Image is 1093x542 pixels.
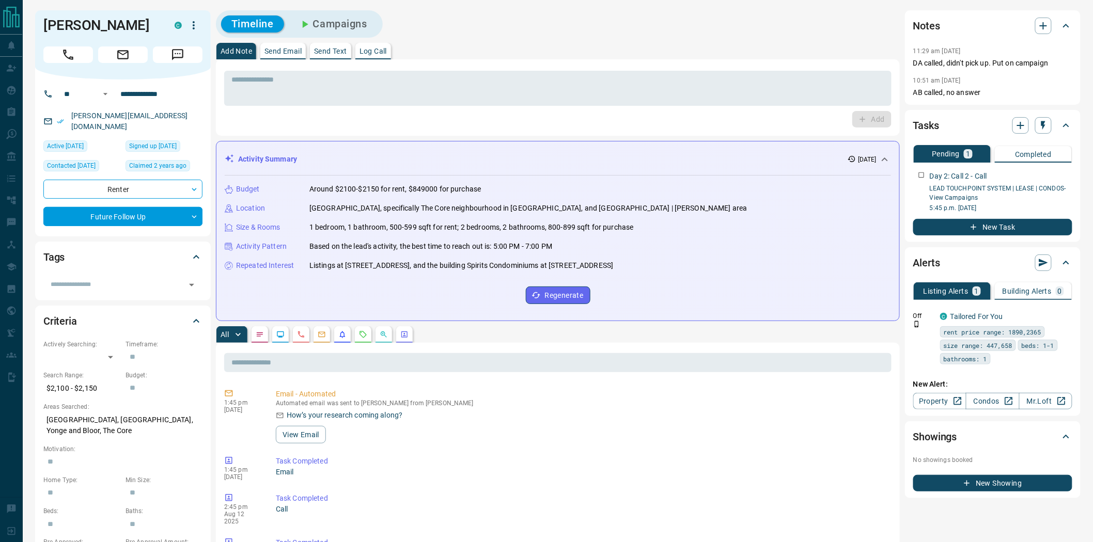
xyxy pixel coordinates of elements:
span: Signed up [DATE] [129,141,177,151]
p: Listing Alerts [924,288,969,295]
p: Beds: [43,506,120,516]
svg: Opportunities [380,330,388,339]
p: How’s your research coming along? [287,410,402,421]
p: All [221,331,229,338]
a: Condos [966,393,1019,409]
svg: Email Verified [57,118,64,125]
h2: Showings [913,428,957,445]
p: Budget: [126,371,202,380]
a: Property [913,393,966,409]
div: Tasks [913,113,1072,138]
p: [DATE] [224,406,260,413]
svg: Lead Browsing Activity [276,330,285,339]
button: Open [99,88,112,100]
h2: Tasks [913,117,939,134]
p: Off [913,311,934,321]
span: Active [DATE] [47,141,84,151]
p: Around $2100-$2150 for rent, $849000 for purchase [309,184,481,195]
p: Motivation: [43,444,202,454]
div: Criteria [43,309,202,333]
button: New Task [913,219,1072,235]
p: Activity Pattern [236,241,287,252]
span: Claimed 2 years ago [129,161,186,171]
a: LEAD TOUCHPOINT SYSTEM | LEASE | CONDOS- View Campaigns [930,185,1066,201]
div: Notes [913,13,1072,38]
a: Tailored For You [950,312,1003,321]
p: Completed [1015,151,1052,158]
h1: [PERSON_NAME] [43,17,159,34]
p: No showings booked [913,455,1072,465]
p: 11:29 am [DATE] [913,47,961,55]
p: Call [276,504,887,515]
div: Tags [43,245,202,269]
p: Repeated Interest [236,260,294,271]
button: Campaigns [288,15,378,33]
p: 2:45 pm [224,503,260,511]
button: Timeline [221,15,284,33]
button: Regenerate [526,286,590,304]
svg: Agent Actions [400,330,409,339]
p: Day 2: Call 2 - Call [930,171,987,182]
p: New Alert: [913,379,1072,390]
a: [PERSON_NAME][EMAIL_ADDRESS][DOMAIN_NAME] [71,111,188,131]
div: Showings [913,424,1072,449]
p: 10:51 am [DATE] [913,77,961,84]
p: Listings at [STREET_ADDRESS], and the building Spirits Condominiums at [STREET_ADDRESS] [309,260,613,271]
svg: Push Notification Only [913,321,920,328]
p: 1 bedroom, 1 bathroom, 500-599 sqft for rent; 2 bedrooms, 2 bathrooms, 800-899 sqft for purchase [309,222,634,233]
p: Areas Searched: [43,402,202,411]
p: Log Call [360,47,387,55]
span: Contacted [DATE] [47,161,96,171]
p: DA called, didn't pick up. Put on campaign [913,58,1072,69]
svg: Requests [359,330,367,339]
svg: Listing Alerts [338,330,347,339]
p: Task Completed [276,493,887,504]
div: condos.ca [940,313,947,320]
p: 5:45 p.m. [DATE] [930,203,1072,213]
span: size range: 447,658 [944,340,1012,350]
p: Baths: [126,506,202,516]
p: Aug 12 2025 [224,511,260,525]
h2: Criteria [43,313,77,329]
div: Sun Jun 04 2023 [126,160,202,174]
div: Alerts [913,250,1072,275]
h2: Notes [913,18,940,34]
p: Task Completed [276,456,887,467]
p: [DATE] [858,155,877,164]
p: 1:45 pm [224,466,260,473]
p: Budget [236,184,260,195]
p: Activity Summary [238,154,297,165]
p: AB called, no answer [913,87,1072,98]
div: condos.ca [175,22,182,29]
svg: Emails [318,330,326,339]
button: View Email [276,426,326,443]
svg: Notes [256,330,264,339]
span: beds: 1-1 [1022,340,1054,350]
p: Add Note [221,47,252,55]
button: Open [184,278,199,292]
p: $2,100 - $2,150 [43,380,120,397]
p: Email [276,467,887,477]
div: Fri Aug 08 2025 [43,140,120,155]
span: Email [98,46,148,63]
span: Call [43,46,93,63]
p: Location [236,203,265,214]
h2: Alerts [913,254,940,271]
p: Search Range: [43,371,120,380]
p: Send Email [264,47,302,55]
svg: Calls [297,330,305,339]
div: Tue Aug 12 2025 [43,160,120,174]
p: Building Alerts [1003,288,1052,295]
div: Renter [43,180,202,199]
p: Actively Searching: [43,340,120,349]
p: [GEOGRAPHIC_DATA], [GEOGRAPHIC_DATA], Yonge and Bloor, The Core [43,411,202,439]
p: Email - Automated [276,389,887,400]
p: Timeframe: [126,340,202,349]
a: Mr.Loft [1019,393,1072,409]
button: New Showing [913,475,1072,491]
p: 1:45 pm [224,399,260,406]
span: bathrooms: 1 [944,354,987,364]
p: Min Size: [126,475,202,485]
p: 0 [1058,288,1062,295]
h2: Tags [43,249,65,265]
